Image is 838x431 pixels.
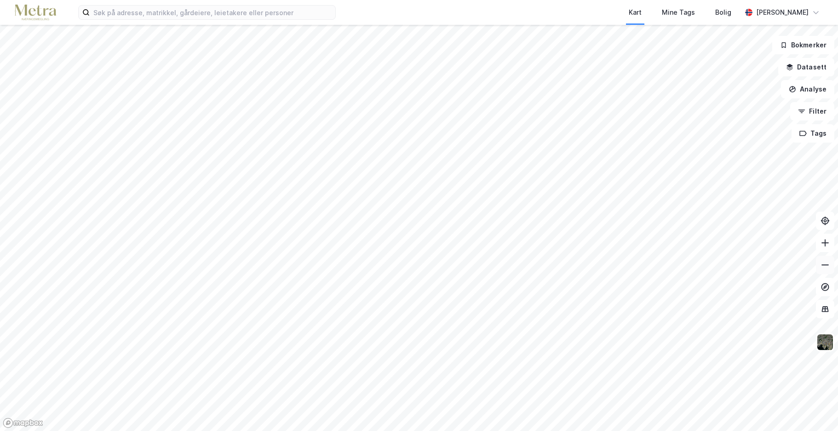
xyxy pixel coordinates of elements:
div: Bolig [715,7,731,18]
div: Mine Tags [662,7,695,18]
button: Bokmerker [772,36,834,54]
a: Mapbox homepage [3,418,43,428]
img: 9k= [816,333,834,351]
div: Kontrollprogram for chat [792,387,838,431]
button: Filter [790,102,834,121]
div: Kart [629,7,642,18]
button: Datasett [778,58,834,76]
iframe: Chat Widget [792,387,838,431]
button: Analyse [781,80,834,98]
button: Tags [792,124,834,143]
input: Søk på adresse, matrikkel, gårdeiere, leietakere eller personer [90,6,335,19]
img: metra-logo.256734c3b2bbffee19d4.png [15,5,56,21]
div: [PERSON_NAME] [756,7,809,18]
